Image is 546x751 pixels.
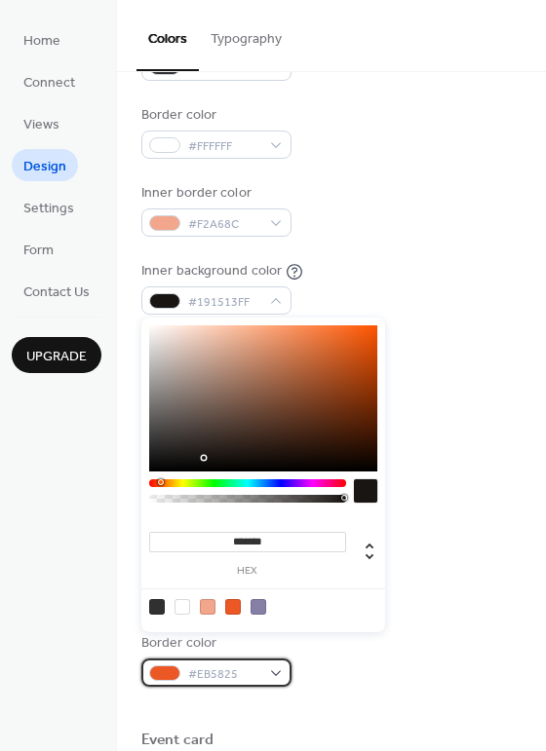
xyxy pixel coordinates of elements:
span: #303030 [188,58,260,79]
a: Views [12,107,71,139]
span: Settings [23,199,74,219]
a: Form [12,233,65,265]
a: Contact Us [12,275,101,307]
div: rgb(242, 166, 140) [200,599,215,615]
div: Event card [141,731,214,751]
div: rgb(134, 127, 166) [251,599,266,615]
span: #191513FF [188,292,260,313]
button: Upgrade [12,337,101,373]
div: rgb(48, 48, 48) [149,599,165,615]
div: Inner border color [141,183,288,204]
a: Settings [12,191,86,223]
span: Upgrade [26,347,87,367]
span: Contact Us [23,282,90,303]
span: Views [23,115,59,135]
span: Design [23,157,66,177]
div: Inner background color [141,261,282,282]
label: hex [149,566,346,577]
span: #FFFFFF [188,136,260,157]
div: rgb(255, 255, 255) [175,599,190,615]
span: Home [23,31,60,52]
a: Design [12,149,78,181]
span: Form [23,241,54,261]
div: Border color [141,105,288,126]
a: Connect [12,65,87,97]
span: #EB5825 [188,664,260,685]
a: Home [12,23,72,56]
span: Connect [23,73,75,94]
div: Border color [141,633,288,654]
div: rgb(235, 88, 37) [225,599,241,615]
span: #F2A68C [188,214,260,235]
